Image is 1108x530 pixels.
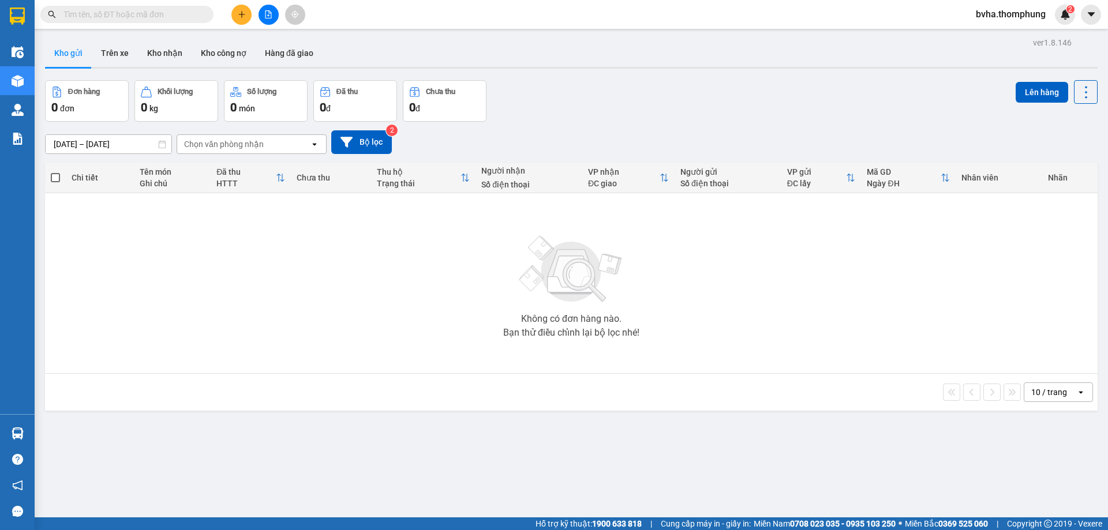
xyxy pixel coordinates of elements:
span: message [12,506,23,517]
div: Chọn văn phòng nhận [184,138,264,150]
svg: open [1076,388,1085,397]
strong: 0369 525 060 [938,519,988,528]
span: caret-down [1086,9,1096,20]
div: Không có đơn hàng nào. [521,314,622,324]
div: Chưa thu [297,173,365,182]
div: VP gửi [787,167,847,176]
div: Đơn hàng [68,88,100,96]
strong: 1900 633 818 [592,519,642,528]
button: aim [285,5,305,25]
span: 0 [409,100,415,114]
button: Chưa thu0đ [403,80,486,122]
span: 0 [230,100,237,114]
div: Tên món [140,167,205,176]
span: kg [149,104,158,113]
input: Tìm tên, số ĐT hoặc mã đơn [63,8,200,21]
button: Kho công nợ [192,39,256,67]
div: Chi tiết [72,173,128,182]
span: | [997,517,998,530]
div: Khối lượng [158,88,193,96]
button: Đơn hàng0đơn [45,80,129,122]
th: Toggle SortBy [582,163,675,193]
button: Đã thu0đ [313,80,397,122]
span: copyright [1044,520,1052,528]
th: Toggle SortBy [371,163,476,193]
span: file-add [264,10,272,18]
span: 0 [320,100,326,114]
span: 0 [51,100,58,114]
div: Số lượng [247,88,276,96]
sup: 2 [1066,5,1075,13]
div: VP nhận [588,167,660,176]
button: Kho gửi [45,39,92,67]
th: Toggle SortBy [781,163,862,193]
button: Lên hàng [1016,82,1068,103]
div: ĐC giao [588,179,660,188]
svg: open [310,140,319,149]
input: Select a date range. [46,135,171,153]
div: Đã thu [336,88,358,96]
div: Số điện thoại [680,179,776,188]
th: Toggle SortBy [211,163,291,193]
div: Đã thu [216,167,276,176]
span: món [239,104,255,113]
span: đ [415,104,420,113]
img: icon-new-feature [1060,9,1070,20]
button: plus [231,5,252,25]
span: question-circle [12,454,23,465]
span: bvha.thomphung [967,7,1055,21]
div: Bạn thử điều chỉnh lại bộ lọc nhé! [503,328,639,337]
img: warehouse-icon [12,75,24,87]
span: | [650,517,652,530]
img: warehouse-icon [12,104,24,116]
span: aim [291,10,299,18]
img: logo-vxr [10,7,25,25]
button: file-add [259,5,279,25]
th: Toggle SortBy [861,163,956,193]
span: Miền Bắc [905,517,988,530]
button: Số lượng0món [224,80,308,122]
span: đơn [60,104,74,113]
div: Chưa thu [426,88,455,96]
span: ⚪️ [899,521,902,526]
button: Trên xe [92,39,138,67]
span: đ [326,104,331,113]
div: Số điện thoại [481,180,577,189]
sup: 2 [386,125,398,136]
img: svg+xml;base64,PHN2ZyBjbGFzcz0ibGlzdC1wbHVnX19zdmciIHhtbG5zPSJodHRwOi8vd3d3LnczLm9yZy8yMDAwL3N2Zy... [514,229,629,310]
div: ver 1.8.146 [1033,36,1072,49]
div: HTTT [216,179,276,188]
div: Người gửi [680,167,776,176]
div: Ngày ĐH [867,179,941,188]
span: Miền Nam [754,517,896,530]
div: Mã GD [867,167,941,176]
span: search [48,10,56,18]
div: ĐC lấy [787,179,847,188]
span: Cung cấp máy in - giấy in: [661,517,751,530]
button: Khối lượng0kg [134,80,218,122]
div: Thu hộ [377,167,461,176]
strong: 0708 023 035 - 0935 103 250 [790,519,896,528]
div: Ghi chú [140,179,205,188]
span: plus [238,10,246,18]
img: warehouse-icon [12,46,24,58]
span: 0 [141,100,147,114]
img: warehouse-icon [12,427,24,439]
div: Nhãn [1048,173,1092,182]
span: Hỗ trợ kỹ thuật: [536,517,642,530]
span: 2 [1068,5,1072,13]
div: Người nhận [481,166,577,175]
span: notification [12,480,23,491]
div: Trạng thái [377,179,461,188]
button: Kho nhận [138,39,192,67]
div: Nhân viên [961,173,1036,182]
button: Bộ lọc [331,130,392,154]
div: 10 / trang [1031,386,1067,398]
button: Hàng đã giao [256,39,323,67]
img: solution-icon [12,133,24,145]
button: caret-down [1081,5,1101,25]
